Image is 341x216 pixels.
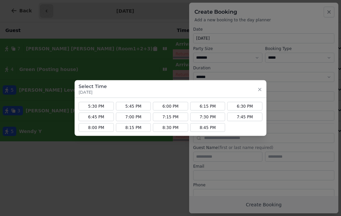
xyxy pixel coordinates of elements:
[153,113,188,121] button: 7:15 PM
[79,113,114,121] button: 6:45 PM
[190,102,225,111] button: 6:15 PM
[79,90,107,95] p: [DATE]
[116,123,151,132] button: 8:15 PM
[227,113,262,121] button: 7:45 PM
[190,113,225,121] button: 7:30 PM
[153,102,188,111] button: 6:00 PM
[79,102,114,111] button: 5:30 PM
[116,102,151,111] button: 5:45 PM
[153,123,188,132] button: 8:30 PM
[227,102,262,111] button: 6:30 PM
[79,123,114,132] button: 8:00 PM
[190,123,225,132] button: 8:45 PM
[116,113,151,121] button: 7:00 PM
[79,83,107,90] h3: Select Time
